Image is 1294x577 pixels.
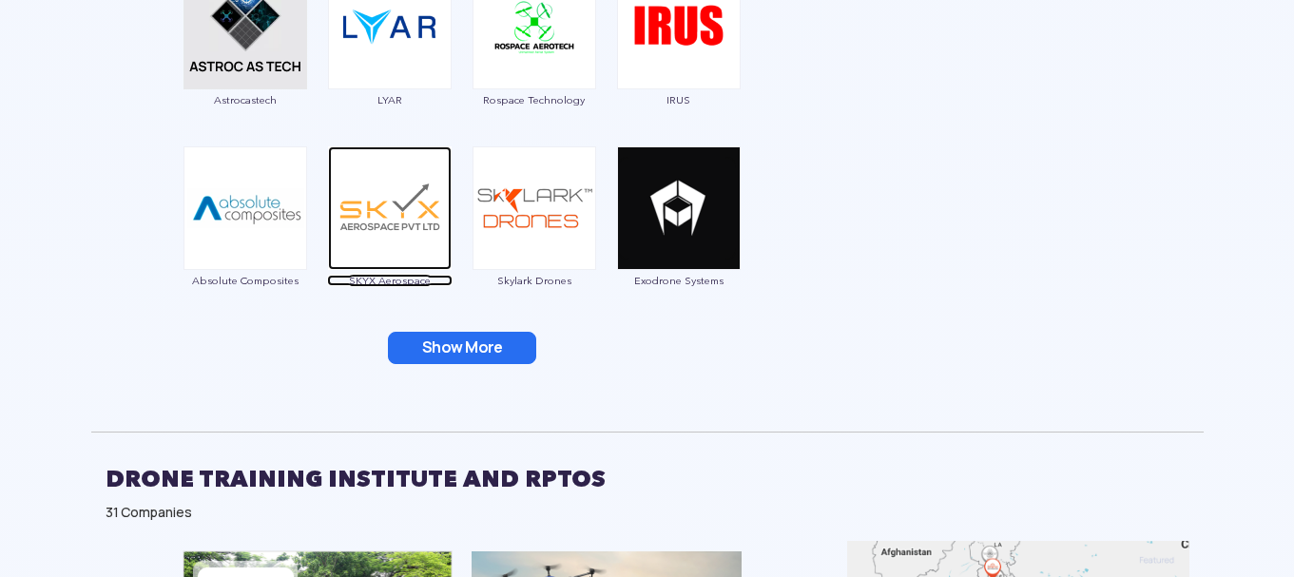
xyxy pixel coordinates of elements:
img: ic_absolutecomposites.png [183,146,307,270]
span: Rospace Technology [472,94,597,106]
button: Show More [388,332,536,364]
span: IRUS [616,94,742,106]
span: Exodrone Systems [616,275,742,286]
a: LYAR [327,18,453,106]
a: SKYX Aerospace [327,199,453,286]
img: ic_skylark.png [473,146,596,270]
span: Skylark Drones [472,275,597,286]
span: SKYX Aerospace [327,275,453,286]
span: Astrocastech [183,94,308,106]
a: Exodrone Systems [616,199,742,286]
span: LYAR [327,94,453,106]
span: Absolute Composites [183,275,308,286]
h2: DRONE TRAINING INSTITUTE AND RPTOS [106,455,1189,503]
a: Skylark Drones [472,199,597,286]
a: Astrocastech [183,18,308,106]
div: 31 Companies [106,503,1189,522]
img: img_skyx.png [328,146,452,270]
img: img_exodrone.png [617,146,741,270]
a: IRUS [616,18,742,106]
a: Rospace Technology [472,18,597,106]
a: Absolute Composites [183,199,308,286]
